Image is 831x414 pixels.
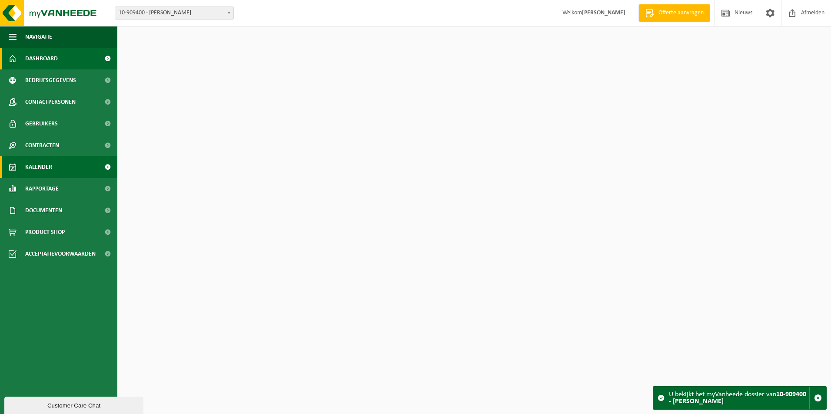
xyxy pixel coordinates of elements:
[25,178,59,200] span: Rapportage
[25,69,76,91] span: Bedrijfsgegevens
[669,391,806,405] strong: 10-909400 - [PERSON_NAME]
[669,387,809,409] div: U bekijkt het myVanheede dossier van
[115,7,234,20] span: 10-909400 - PIETERS RUDY - PITTEM
[25,156,52,178] span: Kalender
[25,26,52,48] span: Navigatie
[25,200,62,221] span: Documenten
[25,48,58,69] span: Dashboard
[25,135,59,156] span: Contracten
[115,7,233,19] span: 10-909400 - PIETERS RUDY - PITTEM
[638,4,710,22] a: Offerte aanvragen
[656,9,706,17] span: Offerte aanvragen
[4,395,145,414] iframe: chat widget
[25,113,58,135] span: Gebruikers
[582,10,625,16] strong: [PERSON_NAME]
[25,243,96,265] span: Acceptatievoorwaarden
[25,221,65,243] span: Product Shop
[25,91,76,113] span: Contactpersonen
